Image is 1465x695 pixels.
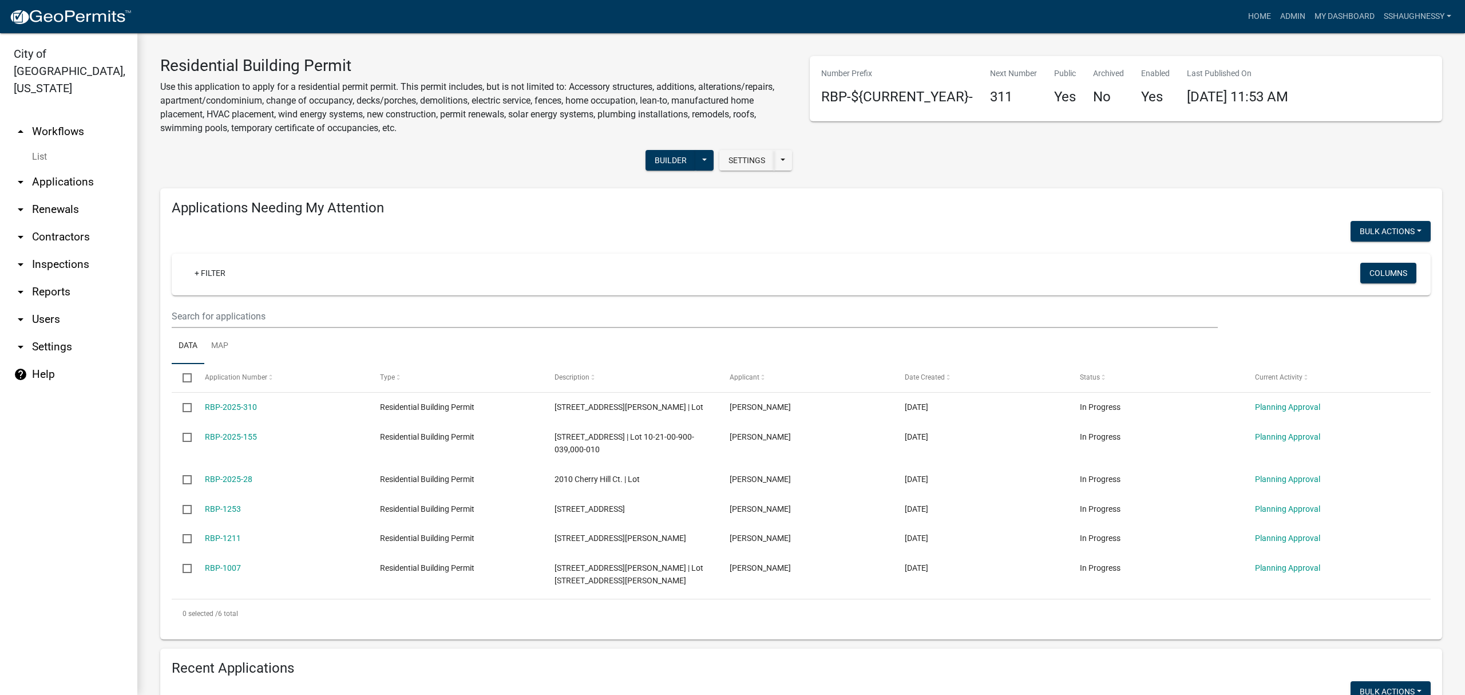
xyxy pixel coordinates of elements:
[14,175,27,189] i: arrow_drop_down
[1276,6,1310,27] a: Admin
[380,534,474,543] span: Residential Building Permit
[380,475,474,484] span: Residential Building Permit
[205,504,241,514] a: RBP-1253
[205,534,241,543] a: RBP-1211
[172,660,1431,677] h4: Recent Applications
[172,364,193,392] datatable-header-cell: Select
[380,504,474,514] span: Residential Building Permit
[14,230,27,244] i: arrow_drop_down
[369,364,544,392] datatable-header-cell: Type
[1093,89,1124,105] h4: No
[905,504,928,514] span: 07/16/2024
[555,534,686,543] span: 1952 Fisher Lane | Lot 13
[555,373,589,381] span: Description
[380,432,474,441] span: Residential Building Permit
[894,364,1069,392] datatable-header-cell: Date Created
[905,373,945,381] span: Date Created
[1310,6,1379,27] a: My Dashboard
[193,364,369,392] datatable-header-cell: Application Number
[1080,504,1120,514] span: In Progress
[555,402,703,412] span: 231 Hopkins Lane Jeffersonville IN | Lot
[1187,89,1288,105] span: [DATE] 11:53 AM
[1054,68,1076,80] p: Public
[1069,364,1244,392] datatable-header-cell: Status
[905,475,928,484] span: 01/29/2025
[990,68,1037,80] p: Next Number
[172,200,1431,216] h4: Applications Needing My Attention
[14,203,27,216] i: arrow_drop_down
[1255,563,1320,572] a: Planning Approval
[205,432,257,441] a: RBP-2025-155
[185,263,235,283] a: + Filter
[555,563,703,586] span: 5616 Bailey Grant Rd. | Lot 412 old stoner place
[555,432,694,455] span: 16 E Applegate lane Jeffersonville IN 47130 | Lot 10-21-00-900-039,000-010
[380,373,395,381] span: Type
[14,285,27,299] i: arrow_drop_down
[1187,68,1288,80] p: Last Published On
[1351,221,1431,242] button: Bulk Actions
[205,563,241,572] a: RBP-1007
[1093,68,1124,80] p: Archived
[183,610,218,618] span: 0 selected /
[1255,432,1320,441] a: Planning Approval
[1054,89,1076,105] h4: Yes
[172,305,1218,328] input: Search for applications
[14,340,27,354] i: arrow_drop_down
[905,534,928,543] span: 06/14/2024
[380,563,474,572] span: Residential Building Permit
[1255,475,1320,484] a: Planning Approval
[730,534,791,543] span: Madison McGuigan
[1255,534,1320,543] a: Planning Approval
[905,563,928,572] span: 03/05/2024
[1080,373,1100,381] span: Status
[205,402,257,412] a: RBP-2025-310
[14,313,27,326] i: arrow_drop_down
[172,328,204,365] a: Data
[905,432,928,441] span: 05/07/2025
[821,89,973,105] h4: RBP-${CURRENT_YEAR}-
[730,475,791,484] span: Danielle M. Bowen
[1080,432,1120,441] span: In Progress
[821,68,973,80] p: Number Prefix
[205,373,267,381] span: Application Number
[160,80,793,135] p: Use this application to apply for a residential permit permit. This permit includes, but is not l...
[990,89,1037,105] h4: 311
[1141,68,1170,80] p: Enabled
[555,475,640,484] span: 2010 Cherry Hill Ct. | Lot
[1141,89,1170,105] h4: Yes
[1080,534,1120,543] span: In Progress
[719,364,894,392] datatable-header-cell: Applicant
[1255,402,1320,412] a: Planning Approval
[544,364,719,392] datatable-header-cell: Description
[730,373,759,381] span: Applicant
[1360,263,1416,283] button: Columns
[14,368,27,381] i: help
[555,504,625,514] span: 5500 Buckthorne Dr | Lot
[730,402,791,412] span: Travis Thieneman
[205,475,252,484] a: RBP-2025-28
[204,328,235,365] a: Map
[730,504,791,514] span: Robyn Wall
[160,56,793,76] h3: Residential Building Permit
[380,402,474,412] span: Residential Building Permit
[730,432,791,441] span: Mordecai Dickson
[1244,6,1276,27] a: Home
[719,150,774,171] button: Settings
[14,125,27,139] i: arrow_drop_up
[1379,6,1456,27] a: sshaughnessy
[1255,504,1320,514] a: Planning Approval
[14,258,27,271] i: arrow_drop_down
[646,150,696,171] button: Builder
[172,599,1431,628] div: 6 total
[1244,364,1419,392] datatable-header-cell: Current Activity
[1255,373,1302,381] span: Current Activity
[905,402,928,412] span: 08/06/2025
[1080,563,1120,572] span: In Progress
[730,563,791,572] span: greg furnish
[1080,475,1120,484] span: In Progress
[1080,402,1120,412] span: In Progress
